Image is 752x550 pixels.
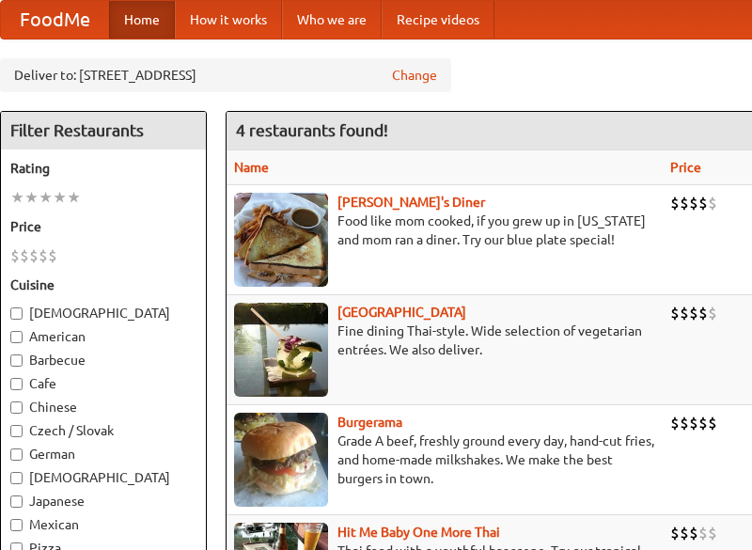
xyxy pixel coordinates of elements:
[337,195,485,210] a: [PERSON_NAME]'s Diner
[10,401,23,414] input: Chinese
[10,374,196,393] label: Cafe
[680,413,689,433] li: $
[234,413,328,507] img: burgerama.jpg
[29,245,39,266] li: $
[689,413,698,433] li: $
[689,523,698,543] li: $
[10,448,23,461] input: German
[708,523,717,543] li: $
[109,1,175,39] a: Home
[39,187,53,208] li: ★
[698,303,708,323] li: $
[175,1,282,39] a: How it works
[10,445,196,464] label: German
[234,322,655,359] p: Fine dining Thai-style. Wide selection of vegetarian entrées. We also deliver.
[24,187,39,208] li: ★
[698,413,708,433] li: $
[236,121,388,139] ng-pluralize: 4 restaurants found!
[392,66,437,85] a: Change
[10,245,20,266] li: $
[234,212,655,249] p: Food like mom cooked, if you grew up in [US_STATE] and mom ran a diner. Try our blue plate special!
[10,275,196,294] h5: Cuisine
[698,523,708,543] li: $
[1,1,109,39] a: FoodMe
[689,303,698,323] li: $
[234,432,655,488] p: Grade A beef, freshly ground every day, hand-cut fries, and home-made milkshakes. We make the bes...
[680,523,689,543] li: $
[67,187,81,208] li: ★
[10,351,196,369] label: Barbecue
[382,1,494,39] a: Recipe videos
[337,415,402,430] a: Burgerama
[10,468,196,487] label: [DEMOGRAPHIC_DATA]
[10,398,196,416] label: Chinese
[10,327,196,346] label: American
[10,378,23,390] input: Cafe
[10,515,196,534] label: Mexican
[10,159,196,178] h5: Rating
[48,245,57,266] li: $
[234,193,328,287] img: sallys.jpg
[708,303,717,323] li: $
[10,492,196,511] label: Japanese
[10,421,196,440] label: Czech / Slovak
[10,472,23,484] input: [DEMOGRAPHIC_DATA]
[670,413,680,433] li: $
[670,523,680,543] li: $
[10,495,23,508] input: Japanese
[10,187,24,208] li: ★
[670,160,701,175] a: Price
[680,193,689,213] li: $
[670,193,680,213] li: $
[10,307,23,320] input: [DEMOGRAPHIC_DATA]
[10,304,196,322] label: [DEMOGRAPHIC_DATA]
[39,245,48,266] li: $
[337,305,466,320] a: [GEOGRAPHIC_DATA]
[10,217,196,236] h5: Price
[337,525,500,540] a: Hit Me Baby One More Thai
[680,303,689,323] li: $
[708,413,717,433] li: $
[20,245,29,266] li: $
[689,193,698,213] li: $
[234,303,328,397] img: satay.jpg
[282,1,382,39] a: Who we are
[708,193,717,213] li: $
[53,187,67,208] li: ★
[670,303,680,323] li: $
[10,331,23,343] input: American
[234,160,269,175] a: Name
[10,519,23,531] input: Mexican
[10,354,23,367] input: Barbecue
[10,425,23,437] input: Czech / Slovak
[1,112,206,149] h4: Filter Restaurants
[698,193,708,213] li: $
